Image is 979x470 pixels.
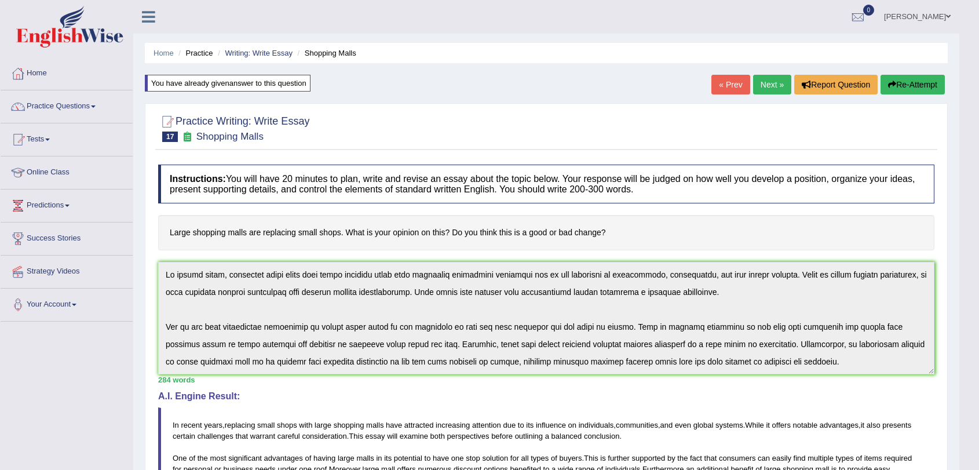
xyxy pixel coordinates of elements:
[551,432,582,440] span: balanced
[1,289,133,318] a: Your Account
[503,421,516,429] span: due
[334,421,364,429] span: shopping
[315,421,331,429] span: large
[820,421,859,429] span: advantages
[425,454,431,462] span: to
[559,454,582,462] span: buyers
[1,57,133,86] a: Home
[536,421,566,429] span: influence
[356,454,374,462] span: malls
[158,165,934,203] h4: You will have 20 minutes to plan, write and revise an essay about the topic below. Your response ...
[491,432,513,440] span: before
[176,48,213,59] li: Practice
[349,432,363,440] span: This
[338,454,355,462] span: large
[608,454,630,462] span: further
[482,454,508,462] span: solution
[1,156,133,185] a: Online Class
[836,454,854,462] span: types
[366,432,385,440] span: essay
[145,75,310,92] div: You have already given answer to this question
[158,391,934,402] h4: A.I. Engine Result:
[690,454,702,462] span: fact
[867,421,881,429] span: also
[600,454,605,462] span: is
[433,454,449,462] span: have
[436,421,470,429] span: increasing
[753,75,791,94] a: Next »
[1,223,133,252] a: Success Stories
[302,432,346,440] span: consideration
[466,454,480,462] span: stop
[400,432,428,440] span: examine
[204,421,222,429] span: years
[521,454,529,462] span: all
[884,454,912,462] span: required
[295,48,356,59] li: Shopping Malls
[154,49,174,57] a: Home
[447,432,489,440] span: perspectives
[545,432,549,440] span: a
[394,454,422,462] span: potential
[579,421,614,429] span: individuals
[856,454,862,462] span: of
[228,454,262,462] span: significant
[313,454,335,462] span: having
[631,454,665,462] span: supported
[808,454,834,462] span: multiple
[189,454,195,462] span: of
[772,421,791,429] span: offers
[772,454,791,462] span: easily
[384,454,392,462] span: its
[704,454,717,462] span: that
[531,454,549,462] span: types
[584,454,598,462] span: This
[386,421,402,429] span: have
[510,454,519,462] span: for
[1,90,133,119] a: Practice Questions
[861,421,865,429] span: it
[745,421,764,429] span: While
[173,421,179,429] span: In
[1,190,133,218] a: Predictions
[766,421,770,429] span: it
[366,421,383,429] span: malls
[430,432,445,440] span: both
[715,421,743,429] span: systems
[863,5,875,16] span: 0
[551,454,557,462] span: of
[277,432,300,440] span: careful
[162,132,178,142] span: 17
[518,421,524,429] span: to
[472,421,501,429] span: attention
[667,454,675,462] span: by
[568,421,576,429] span: on
[250,432,275,440] span: warrant
[264,454,303,462] span: advantages
[173,454,187,462] span: One
[225,49,293,57] a: Writing: Write Essay
[173,432,195,440] span: certain
[235,432,248,440] span: that
[376,454,382,462] span: in
[719,454,756,462] span: consumers
[616,421,658,429] span: communities
[758,454,770,462] span: can
[198,454,208,462] span: the
[158,215,934,250] h4: Large shopping malls are replacing small shops. What is your opinion on this? Do you think this i...
[794,454,806,462] span: find
[170,174,226,184] b: Instructions:
[793,421,818,429] span: notable
[660,421,673,429] span: and
[225,421,255,429] span: replacing
[210,454,226,462] span: most
[1,123,133,152] a: Tests
[196,131,264,142] small: Shopping Malls
[677,454,688,462] span: the
[864,454,882,462] span: items
[158,113,309,142] h2: Practice Writing: Write Essay
[515,432,543,440] span: outlining
[675,421,691,429] span: even
[305,454,311,462] span: of
[584,432,619,440] span: conclusion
